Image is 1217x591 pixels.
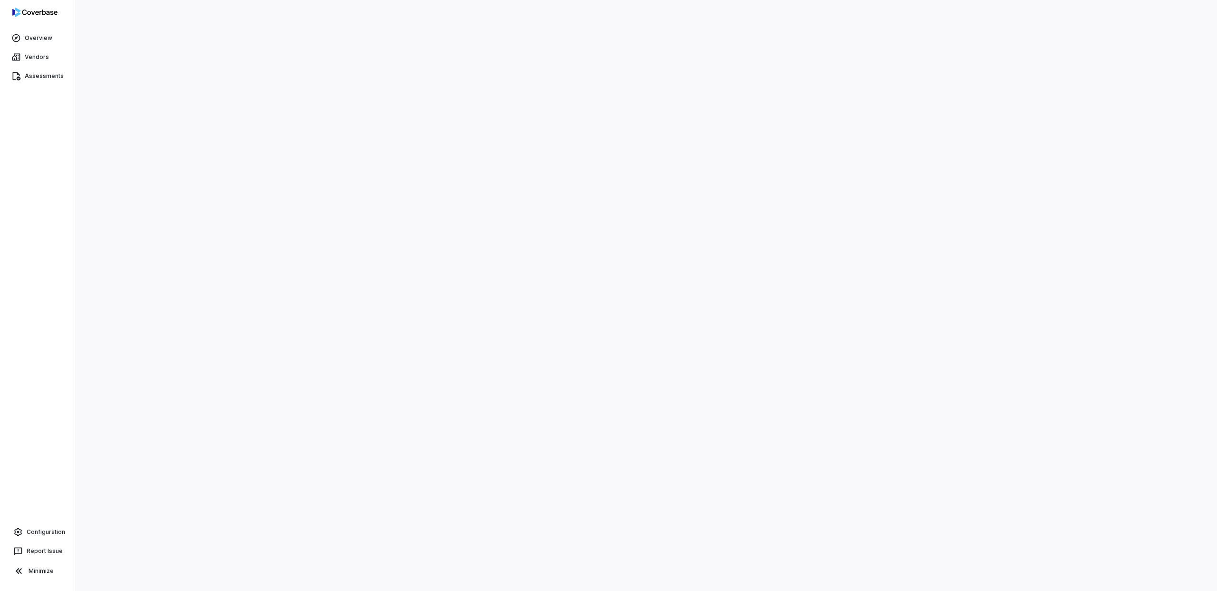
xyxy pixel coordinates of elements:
button: Minimize [4,562,72,581]
a: Vendors [2,48,74,66]
a: Configuration [4,523,72,541]
img: logo-D7KZi-bG.svg [12,8,58,17]
button: Report Issue [4,543,72,560]
a: Assessments [2,68,74,85]
a: Overview [2,29,74,47]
